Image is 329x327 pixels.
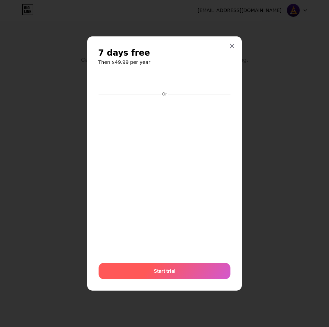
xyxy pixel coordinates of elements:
iframe: Bingkai input pembayaran aman [97,98,232,256]
div: Or [161,91,168,97]
h6: Then $49.99 per year [98,59,231,66]
span: 7 days free [98,47,150,58]
iframe: Bingkai tombol pembayaran aman [99,73,230,89]
span: Start trial [154,267,175,274]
